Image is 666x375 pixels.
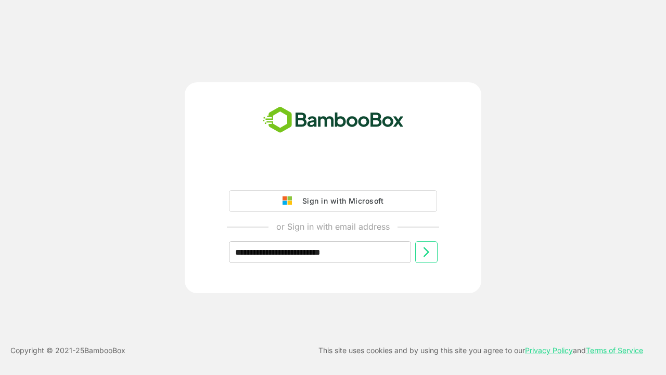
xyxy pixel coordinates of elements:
[318,344,643,357] p: This site uses cookies and by using this site you agree to our and
[297,194,383,208] div: Sign in with Microsoft
[283,196,297,206] img: google
[525,346,573,355] a: Privacy Policy
[10,344,125,357] p: Copyright © 2021- 25 BambooBox
[586,346,643,355] a: Terms of Service
[276,220,390,233] p: or Sign in with email address
[224,161,442,184] iframe: Sign in with Google Button
[229,190,437,212] button: Sign in with Microsoft
[257,103,409,137] img: bamboobox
